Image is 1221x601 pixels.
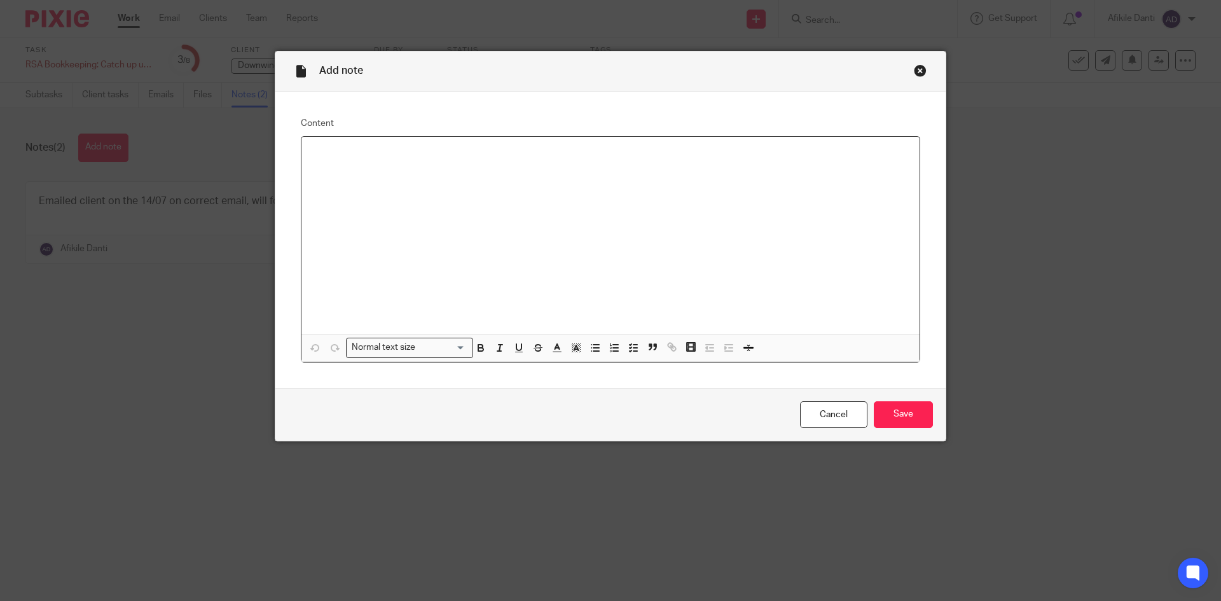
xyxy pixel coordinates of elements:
[301,117,920,130] label: Content
[349,341,418,354] span: Normal text size
[800,401,867,429] a: Cancel
[346,338,473,357] div: Search for option
[420,341,466,354] input: Search for option
[914,64,927,77] div: Close this dialog window
[319,66,363,76] span: Add note
[874,401,933,429] input: Save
